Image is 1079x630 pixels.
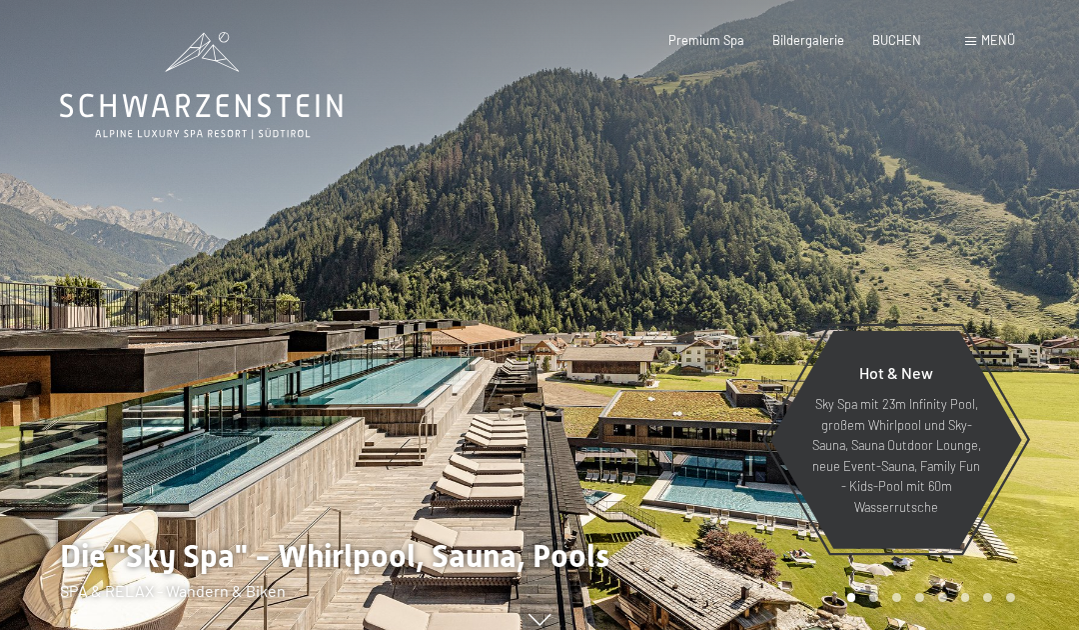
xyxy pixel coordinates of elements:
p: Sky Spa mit 23m Infinity Pool, großem Whirlpool und Sky-Sauna, Sauna Outdoor Lounge, neue Event-S... [809,394,983,517]
div: Carousel Page 7 [983,593,992,602]
div: Carousel Page 2 [869,593,878,602]
a: Bildergalerie [772,32,844,48]
div: Carousel Page 5 [938,593,947,602]
div: Carousel Page 6 [961,593,970,602]
span: Menü [981,32,1015,48]
div: Carousel Page 1 (Current Slide) [847,593,856,602]
a: Hot & New Sky Spa mit 23m Infinity Pool, großem Whirlpool und Sky-Sauna, Sauna Outdoor Lounge, ne... [769,330,1023,550]
div: Carousel Pagination [840,593,1015,602]
div: Carousel Page 3 [892,593,901,602]
a: Premium Spa [668,32,744,48]
a: BUCHEN [872,32,921,48]
div: Carousel Page 8 [1006,593,1015,602]
div: Carousel Page 4 [915,593,924,602]
span: Hot & New [859,363,933,382]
